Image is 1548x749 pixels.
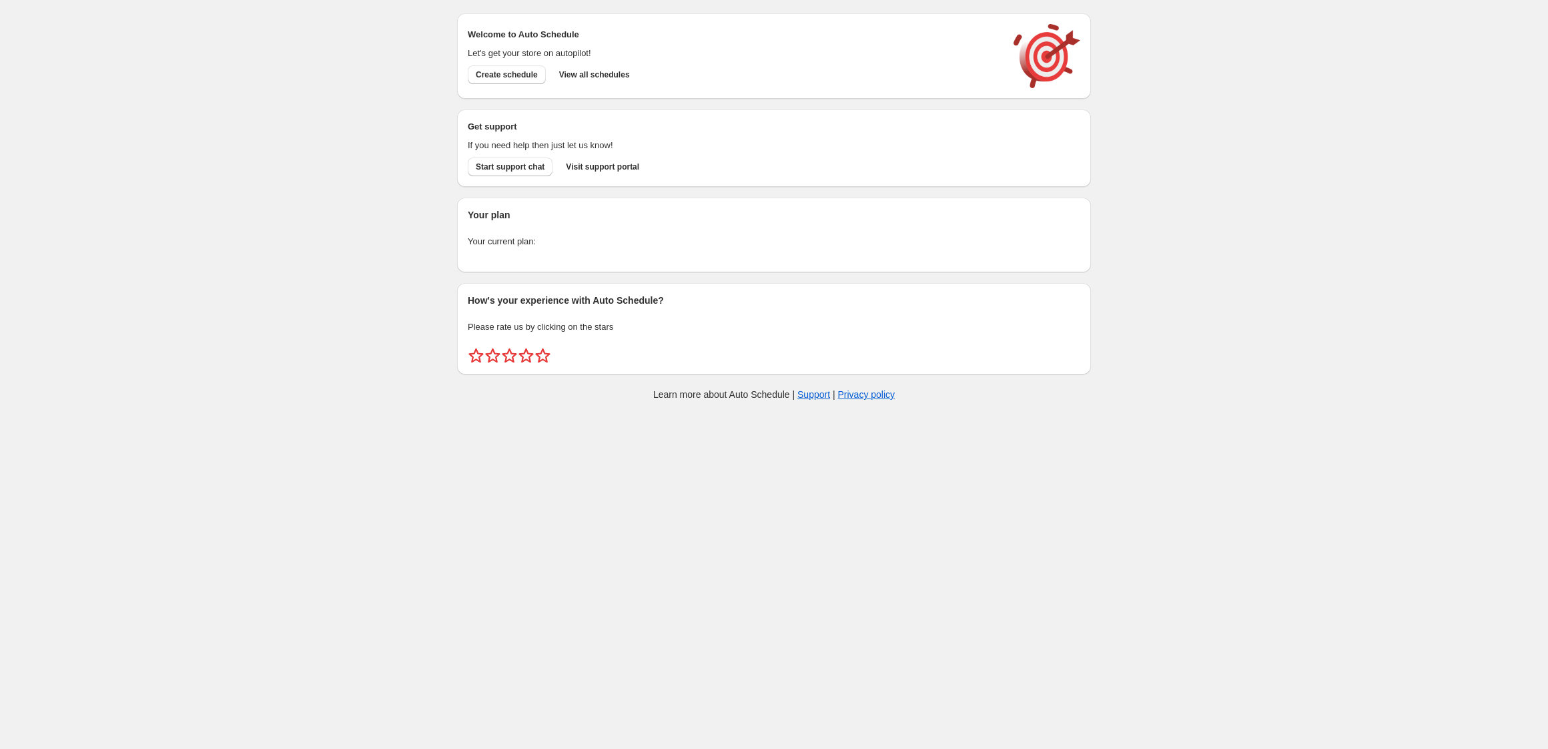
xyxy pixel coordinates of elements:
span: View all schedules [559,69,630,80]
span: Create schedule [476,69,538,80]
span: Start support chat [476,162,544,172]
a: Visit support portal [558,158,647,176]
h2: Welcome to Auto Schedule [468,28,1000,41]
h2: Your plan [468,208,1080,222]
button: View all schedules [551,65,638,84]
p: Let's get your store on autopilot! [468,47,1000,60]
p: If you need help then just let us know! [468,139,1000,152]
p: Please rate us by clicking on the stars [468,320,1080,334]
p: Learn more about Auto Schedule | | [653,388,895,401]
a: Start support chat [468,158,552,176]
h2: How's your experience with Auto Schedule? [468,294,1080,307]
p: Your current plan: [468,235,1080,248]
a: Support [797,389,830,400]
h2: Get support [468,120,1000,134]
button: Create schedule [468,65,546,84]
span: Visit support portal [566,162,639,172]
a: Privacy policy [838,389,895,400]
